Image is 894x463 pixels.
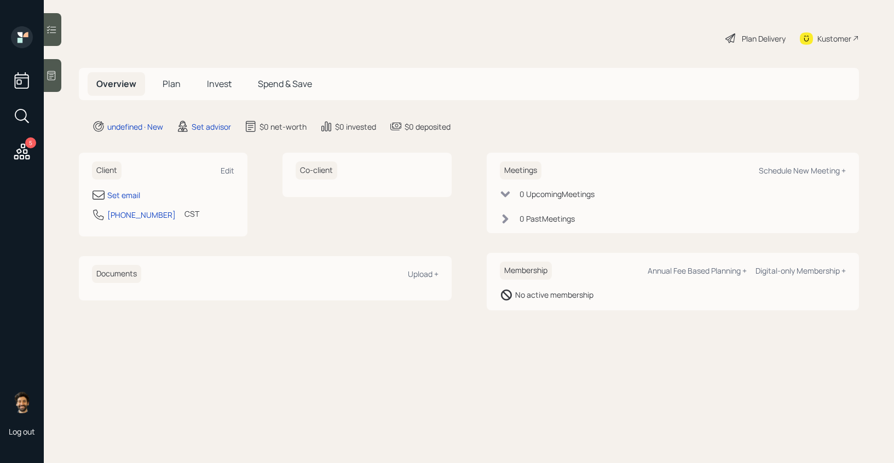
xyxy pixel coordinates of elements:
div: $0 net-worth [259,121,307,132]
div: Log out [9,426,35,437]
span: Plan [163,78,181,90]
h6: Documents [92,265,141,283]
h6: Client [92,161,122,180]
div: 5 [25,137,36,148]
div: Kustomer [817,33,851,44]
div: Edit [221,165,234,176]
div: No active membership [515,289,593,300]
div: CST [184,208,199,219]
span: Spend & Save [258,78,312,90]
div: Plan Delivery [742,33,786,44]
h6: Meetings [500,161,541,180]
div: Annual Fee Based Planning + [648,265,747,276]
h6: Membership [500,262,552,280]
span: Overview [96,78,136,90]
div: 0 Past Meeting s [520,213,575,224]
div: $0 deposited [405,121,451,132]
div: $0 invested [335,121,376,132]
div: [PHONE_NUMBER] [107,209,176,221]
div: Upload + [408,269,439,279]
div: Schedule New Meeting + [759,165,846,176]
div: Set advisor [192,121,231,132]
img: eric-schwartz-headshot.png [11,391,33,413]
div: undefined · New [107,121,163,132]
div: Set email [107,189,140,201]
div: 0 Upcoming Meeting s [520,188,595,200]
span: Invest [207,78,232,90]
div: Digital-only Membership + [755,265,846,276]
h6: Co-client [296,161,337,180]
